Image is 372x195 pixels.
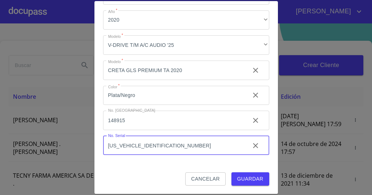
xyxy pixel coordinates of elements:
button: Cancelar [185,172,225,186]
div: V-DRIVE T/M A/C AUDIO '25 [103,35,269,55]
button: clear input [247,137,264,154]
button: clear input [247,87,264,104]
span: Cancelar [191,174,220,183]
div: 2020 [103,10,269,30]
button: Guardar [231,172,269,186]
button: clear input [247,112,264,129]
span: Guardar [237,174,263,183]
button: clear input [247,62,264,79]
